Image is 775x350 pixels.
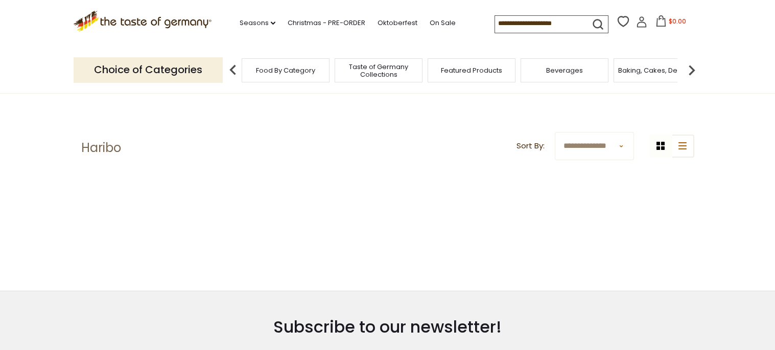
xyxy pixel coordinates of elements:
a: Oktoberfest [378,17,417,29]
a: Food By Category [256,67,315,74]
a: Seasons [240,17,275,29]
button: $0.00 [649,15,693,31]
a: Christmas - PRE-ORDER [288,17,365,29]
span: $0.00 [669,17,686,26]
a: On Sale [430,17,456,29]
p: Choice of Categories [74,57,223,82]
h3: Subscribe to our newsletter! [182,317,593,337]
a: Featured Products [441,67,502,74]
label: Sort By: [516,140,545,152]
a: Baking, Cakes, Desserts [618,67,697,74]
h1: Haribo [81,140,121,156]
a: Beverages [546,67,583,74]
img: next arrow [682,60,702,80]
a: Taste of Germany Collections [338,63,419,78]
img: previous arrow [223,60,243,80]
